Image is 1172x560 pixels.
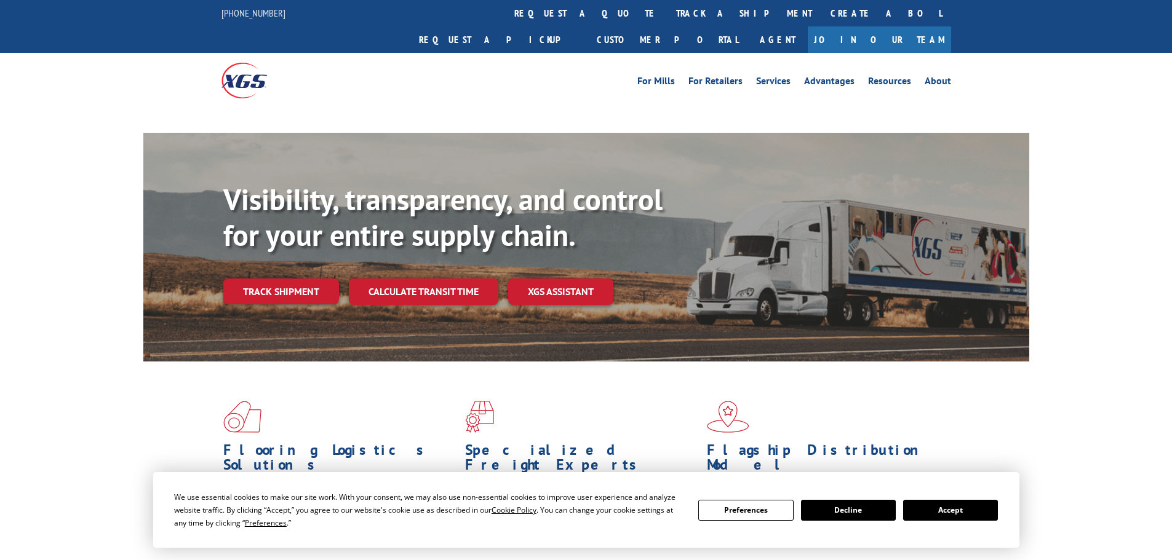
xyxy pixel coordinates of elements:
[465,401,494,433] img: xgs-icon-focused-on-flooring-red
[223,180,663,254] b: Visibility, transparency, and control for your entire supply chain.
[174,491,684,529] div: We use essential cookies to make our site work. With your consent, we may also use non-essential ...
[903,500,998,521] button: Accept
[747,26,808,53] a: Agent
[925,76,951,90] a: About
[868,76,911,90] a: Resources
[245,518,287,528] span: Preferences
[637,76,675,90] a: For Mills
[465,443,698,478] h1: Specialized Freight Experts
[153,472,1019,548] div: Cookie Consent Prompt
[688,76,743,90] a: For Retailers
[223,401,261,433] img: xgs-icon-total-supply-chain-intelligence-red
[801,500,896,521] button: Decline
[508,278,613,305] a: XGS ASSISTANT
[223,443,456,478] h1: Flooring Logistics Solutions
[492,505,536,515] span: Cookie Policy
[707,401,749,433] img: xgs-icon-flagship-distribution-model-red
[707,443,939,478] h1: Flagship Distribution Model
[808,26,951,53] a: Join Our Team
[221,7,285,19] a: [PHONE_NUMBER]
[804,76,855,90] a: Advantages
[756,76,791,90] a: Services
[410,26,588,53] a: Request a pickup
[349,278,498,305] a: Calculate transit time
[223,278,339,304] a: Track shipment
[588,26,747,53] a: Customer Portal
[698,500,793,521] button: Preferences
